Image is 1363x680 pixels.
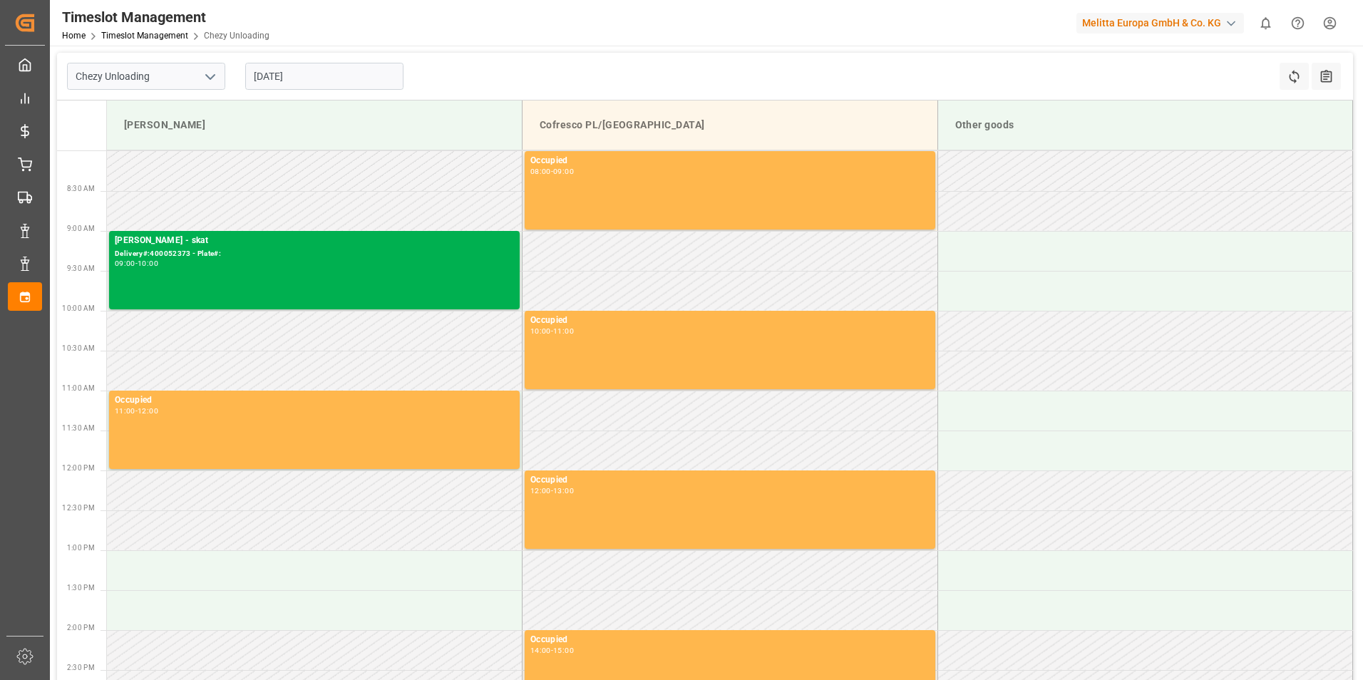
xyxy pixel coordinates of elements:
div: 08:00 [530,168,551,175]
div: Cofresco PL/[GEOGRAPHIC_DATA] [534,112,926,138]
span: 1:30 PM [67,584,95,592]
span: 10:30 AM [62,344,95,352]
div: - [135,408,138,414]
span: 2:00 PM [67,624,95,632]
input: Type to search/select [67,63,225,90]
div: 15:00 [553,647,574,654]
div: 14:00 [530,647,551,654]
span: 11:30 AM [62,424,95,432]
a: Home [62,31,86,41]
span: 10:00 AM [62,304,95,312]
button: Melitta Europa GmbH & Co. KG [1076,9,1250,36]
button: Help Center [1282,7,1314,39]
div: 09:00 [553,168,574,175]
div: Melitta Europa GmbH & Co. KG [1076,13,1244,34]
div: [PERSON_NAME] - skat [115,234,514,248]
div: Occupied [115,393,514,408]
div: Delivery#:400052373 - Plate#: [115,248,514,260]
a: Timeslot Management [101,31,188,41]
div: Timeslot Management [62,6,269,28]
div: 11:00 [115,408,135,414]
input: DD-MM-YYYY [245,63,403,90]
div: 13:00 [553,488,574,494]
div: 12:00 [530,488,551,494]
button: open menu [199,66,220,88]
span: 12:30 PM [62,504,95,512]
span: 2:30 PM [67,664,95,671]
div: Occupied [530,314,930,328]
span: 9:00 AM [67,225,95,232]
div: - [551,647,553,654]
div: - [551,488,553,494]
div: 12:00 [138,408,158,414]
div: Occupied [530,633,930,647]
div: 10:00 [138,260,158,267]
div: - [551,168,553,175]
span: 1:00 PM [67,544,95,552]
div: Occupied [530,154,930,168]
div: Other goods [950,112,1342,138]
span: 8:30 AM [67,185,95,192]
div: - [551,328,553,334]
span: 9:30 AM [67,264,95,272]
span: 12:00 PM [62,464,95,472]
div: 09:00 [115,260,135,267]
div: 10:00 [530,328,551,334]
span: 11:00 AM [62,384,95,392]
div: Occupied [530,473,930,488]
div: 11:00 [553,328,574,334]
div: - [135,260,138,267]
button: show 0 new notifications [1250,7,1282,39]
div: [PERSON_NAME] [118,112,510,138]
